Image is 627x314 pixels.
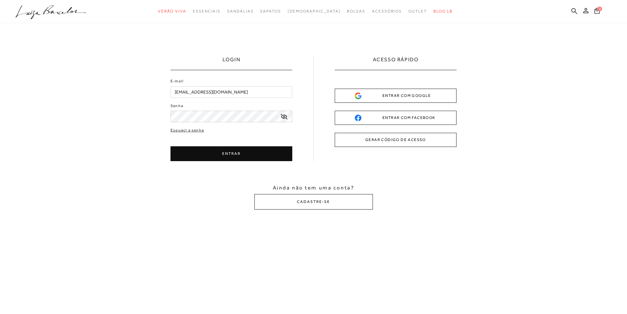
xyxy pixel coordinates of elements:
[372,9,402,14] span: Acessórios
[288,9,341,14] span: [DEMOGRAPHIC_DATA]
[355,92,436,99] div: ENTRAR COM GOOGLE
[170,127,204,133] a: Esqueci a senha
[372,5,402,17] a: categoryNavScreenReaderText
[254,194,373,210] button: CADASTRE-SE
[335,111,457,125] button: ENTRAR COM FACEBOOK
[273,184,354,191] span: Ainda não tem uma conta?
[170,103,183,109] label: Senha
[408,5,427,17] a: categoryNavScreenReaderText
[408,9,427,14] span: Outlet
[222,56,241,70] h1: LOGIN
[158,5,186,17] a: categoryNavScreenReaderText
[433,9,453,14] span: BLOG LB
[347,5,365,17] a: categoryNavScreenReaderText
[193,9,221,14] span: Essenciais
[281,114,287,119] a: exibir senha
[260,9,281,14] span: Sapatos
[592,7,602,16] button: 0
[170,86,292,98] input: E-mail
[288,5,341,17] a: noSubCategoriesText
[373,56,419,70] h2: ACESSO RÁPIDO
[193,5,221,17] a: categoryNavScreenReaderText
[335,89,457,103] button: ENTRAR COM GOOGLE
[347,9,365,14] span: Bolsas
[260,5,281,17] a: categoryNavScreenReaderText
[158,9,186,14] span: Verão Viva
[355,114,436,121] div: ENTRAR COM FACEBOOK
[170,146,292,161] button: ENTRAR
[597,7,602,11] span: 0
[335,133,457,147] button: GERAR CÓDIGO DE ACESSO
[227,5,253,17] a: categoryNavScreenReaderText
[433,5,453,17] a: BLOG LB
[170,78,184,84] label: E-mail
[227,9,253,14] span: Sandálias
